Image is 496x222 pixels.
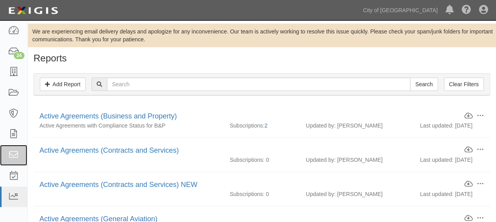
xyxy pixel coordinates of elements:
input: Search [107,78,410,91]
i: Help Center - Complianz [462,6,471,15]
a: Active Agreements (Contracts and Services) [39,146,179,154]
a: Download [464,112,473,120]
a: Add Report [40,78,86,91]
img: logo-5460c22ac91f19d4615b14bd174203de0afe785f0fc80cf4dbbc73dc1793850b.png [6,4,60,18]
a: Clear Filters [444,78,484,91]
a: Active Agreements (Business and Property) [39,112,177,120]
a: 2 [264,122,268,129]
div: Updated by: [PERSON_NAME] [300,122,414,129]
a: Download [464,146,473,154]
div: Active Agreements (Business and Property) [39,111,464,122]
div: Active Agreements (Contracts and Services) [39,146,464,156]
input: Search [410,78,438,91]
div: 24 [14,52,24,59]
div: Subscriptions: [224,122,300,129]
div: We are experiencing email delivery delays and apologize for any inconvenience. Our team is active... [28,28,496,43]
a: City of [GEOGRAPHIC_DATA] [359,2,442,18]
div: Last updated: [DATE] [414,156,490,164]
a: Download [464,180,473,189]
div: Updated by: [PERSON_NAME] [300,156,414,164]
div: Last updated: [DATE] [414,122,490,129]
div: Subscriptions: 0 [224,190,300,198]
a: Active Agreements (Contracts and Services) NEW [39,181,197,189]
div: Active Agreements with Compliance Status for B&P [34,122,224,129]
div: Updated by: [PERSON_NAME] [300,190,414,198]
div: Last updated: [DATE] [414,190,490,198]
div: Active Agreements (Contracts and Services) NEW [39,180,464,190]
h1: Reports [34,53,490,63]
div: Subscriptions: 0 [224,156,300,164]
